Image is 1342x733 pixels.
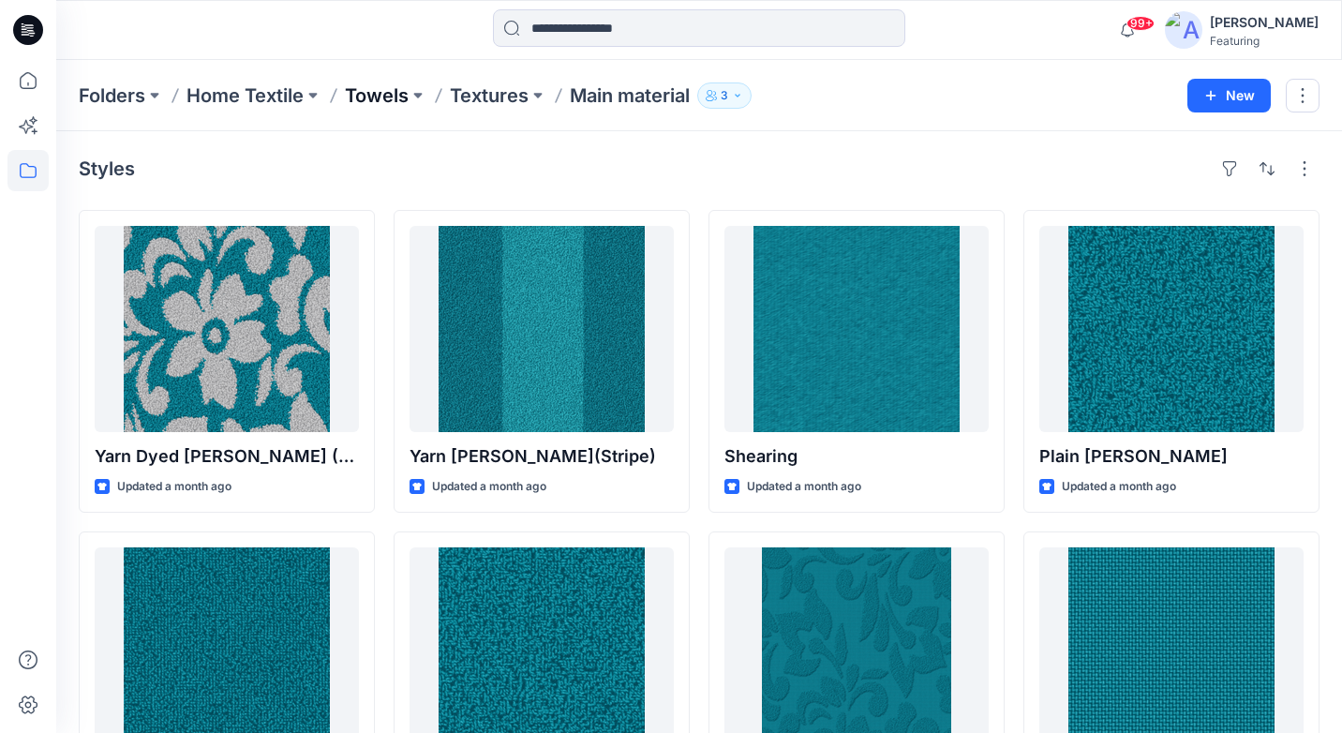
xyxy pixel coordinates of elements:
[1187,79,1271,112] button: New
[1126,16,1155,31] span: 99+
[1210,34,1319,48] div: Featuring
[95,443,359,470] p: Yarn Dyed [PERSON_NAME] (Floral)
[95,226,359,432] a: Yarn Dyed Terry (Floral)
[1210,11,1319,34] div: [PERSON_NAME]
[721,85,728,106] p: 3
[79,82,145,109] a: Folders
[410,443,674,470] p: Yarn [PERSON_NAME](Stripe)
[79,157,135,180] h4: Styles
[1039,226,1304,432] a: Plain Terry
[724,443,989,470] p: Shearing
[747,477,861,497] p: Updated a month ago
[410,226,674,432] a: Yarn Dyed Terry(Stripe)
[450,82,529,109] a: Textures
[186,82,304,109] a: Home Textile
[1039,443,1304,470] p: Plain [PERSON_NAME]
[432,477,546,497] p: Updated a month ago
[697,82,752,109] button: 3
[1165,11,1202,49] img: avatar
[117,477,231,497] p: Updated a month ago
[1062,477,1176,497] p: Updated a month ago
[570,82,690,109] p: Main material
[724,226,989,432] a: Shearing
[345,82,409,109] a: Towels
